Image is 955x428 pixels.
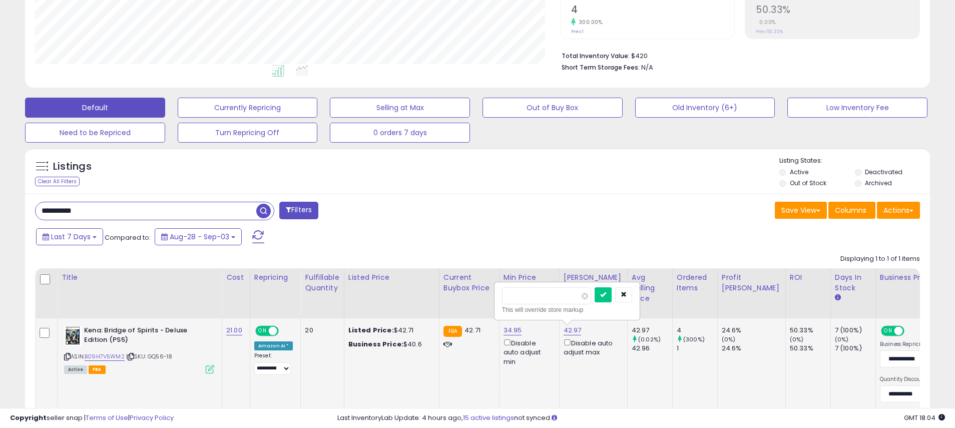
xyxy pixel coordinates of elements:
[305,272,339,293] div: Fulfillable Quantity
[85,352,125,361] a: B09H7V5WM2
[835,335,849,343] small: (0%)
[562,63,640,72] b: Short Term Storage Fees:
[632,272,668,304] div: Avg Selling Price
[330,98,470,118] button: Selling at Max
[35,177,80,186] div: Clear All Filters
[25,98,165,118] button: Default
[571,29,584,35] small: Prev: 1
[775,202,827,219] button: Save View
[877,202,920,219] button: Actions
[170,232,229,242] span: Aug-28 - Sep-03
[635,98,775,118] button: Old Inventory (6+)
[64,326,82,346] img: 51cpXJCan4L._SL40_.jpg
[62,272,218,283] div: Title
[305,326,336,335] div: 20
[756,19,776,26] small: 0.00%
[105,233,151,242] span: Compared to:
[10,413,47,422] strong: Copyright
[64,326,214,372] div: ASIN:
[348,339,403,349] b: Business Price:
[835,344,875,353] div: 7 (100%)
[564,272,623,283] div: [PERSON_NAME]
[226,272,246,283] div: Cost
[835,205,866,215] span: Columns
[576,19,603,26] small: 300.00%
[722,335,736,343] small: (0%)
[337,413,945,423] div: Last InventoryLab Update: 4 hours ago, not synced.
[880,341,952,348] label: Business Repricing Strategy:
[632,326,672,335] div: 42.97
[790,335,804,343] small: (0%)
[502,305,632,315] div: This will override store markup
[254,341,293,350] div: Amazon AI *
[504,272,555,283] div: Min Price
[25,123,165,143] button: Need to be Repriced
[677,326,717,335] div: 4
[64,365,87,374] span: All listings currently available for purchase on Amazon
[790,344,830,353] div: 50.33%
[86,413,128,422] a: Terms of Use
[84,326,206,347] b: Kena: Bridge of Spirits - Deluxe Edition (PS5)
[463,413,514,422] a: 15 active listings
[790,326,830,335] div: 50.33%
[89,365,106,374] span: FBA
[53,160,92,174] h5: Listings
[677,272,713,293] div: Ordered Items
[756,4,919,18] h2: 50.33%
[51,232,91,242] span: Last 7 Days
[790,168,808,176] label: Active
[835,293,841,302] small: Days In Stock.
[722,326,785,335] div: 24.6%
[504,325,522,335] a: 34.95
[348,326,431,335] div: $42.71
[277,327,293,335] span: OFF
[254,272,297,283] div: Repricing
[756,29,783,35] small: Prev: 50.33%
[10,413,174,423] div: seller snap | |
[504,337,552,366] div: Disable auto adjust min
[443,272,495,293] div: Current Buybox Price
[722,344,785,353] div: 24.6%
[562,49,912,61] li: $420
[348,272,435,283] div: Listed Price
[483,98,623,118] button: Out of Buy Box
[779,156,929,166] p: Listing States:
[330,123,470,143] button: 0 orders 7 days
[835,326,875,335] div: 7 (100%)
[787,98,927,118] button: Low Inventory Fee
[790,179,826,187] label: Out of Stock
[840,254,920,264] div: Displaying 1 to 1 of 1 items
[155,228,242,245] button: Aug-28 - Sep-03
[562,52,630,60] b: Total Inventory Value:
[790,272,826,283] div: ROI
[564,325,582,335] a: 42.97
[279,202,318,219] button: Filters
[254,352,293,375] div: Preset:
[226,325,242,335] a: 21.00
[903,327,919,335] span: OFF
[683,335,705,343] small: (300%)
[443,326,462,337] small: FBA
[677,344,717,353] div: 1
[722,272,781,293] div: Profit [PERSON_NAME]
[904,413,945,422] span: 2025-09-11 18:04 GMT
[638,335,661,343] small: (0.02%)
[564,337,620,357] div: Disable auto adjust max
[880,376,952,383] label: Quantity Discount Strategy:
[130,413,174,422] a: Privacy Policy
[828,202,875,219] button: Columns
[882,327,894,335] span: ON
[256,327,269,335] span: ON
[571,4,735,18] h2: 4
[178,123,318,143] button: Turn Repricing Off
[632,344,672,353] div: 42.96
[641,63,653,72] span: N/A
[178,98,318,118] button: Currently Repricing
[348,325,394,335] b: Listed Price:
[126,352,172,360] span: | SKU: GQ56-18
[835,272,871,293] div: Days In Stock
[348,340,431,349] div: $40.6
[865,179,892,187] label: Archived
[36,228,103,245] button: Last 7 Days
[464,325,481,335] span: 42.71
